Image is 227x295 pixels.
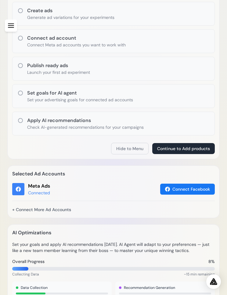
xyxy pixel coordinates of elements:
span: Recommendation Generation [124,285,175,290]
h3: Set goals for AI agent [27,89,133,97]
p: Check AI-generated recommendations for your campaigns [27,124,144,130]
p: Launch your first ad experiment [27,69,90,75]
span: Collecting Data [12,272,39,277]
button: Connect Facebook [160,184,215,195]
h3: Connect ad account [27,34,126,42]
p: Connect Meta ad accounts you want to work with [27,42,126,48]
h2: AI Optimizations [12,229,51,236]
span: 8% [208,258,215,264]
p: Set your goals and apply AI recommendations [DATE]. AI Agent will adapt to your preferences — jus... [12,241,215,254]
span: Data Collection [21,285,48,290]
div: Meta Ads [28,182,50,190]
span: Overall Progress [12,258,45,264]
button: Hide to Menu [111,143,149,154]
p: Generate ad variations for your experiments [27,14,114,20]
h3: Create ads [27,7,114,14]
h2: Selected Ad Accounts [12,170,215,178]
span: ~15 min remaining [184,272,215,277]
button: Continue to Add products [152,143,215,154]
div: Connected [28,190,50,196]
h3: Publish ready ads [27,62,90,69]
div: Open Intercom Messenger [206,274,221,289]
h3: Apply AI recommendations [27,117,144,124]
a: + Connect More Ad Accounts [12,204,71,215]
p: Set your advertising goals for connected ad accounts [27,97,133,103]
